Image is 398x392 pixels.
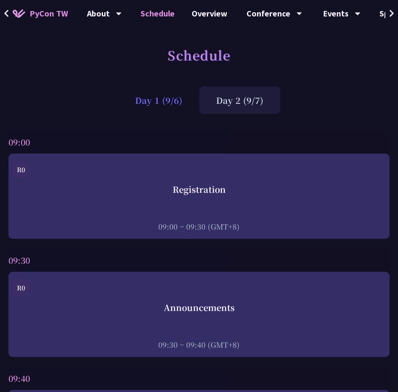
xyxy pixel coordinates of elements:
div: Day 2 (9/7) [199,87,280,114]
div: 09:30 ~ 09:40 (GMT+8) [13,339,385,350]
div: Announcements [13,301,385,314]
a: PyCon TW [4,3,76,24]
div: R0 [13,161,30,178]
div: 09:30 [8,249,390,272]
div: 09:00 ~ 09:30 (GMT+8) [13,221,385,232]
div: Registration [13,183,385,196]
span: PyCon TW [30,7,68,20]
div: 09:40 [8,367,390,390]
div: Day 1 (9/6) [118,87,199,114]
div: R0 [13,279,30,296]
img: Home icon of PyCon TW 2025 [13,9,25,18]
div: 09:00 [8,131,390,154]
h1: Schedule [168,42,230,68]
